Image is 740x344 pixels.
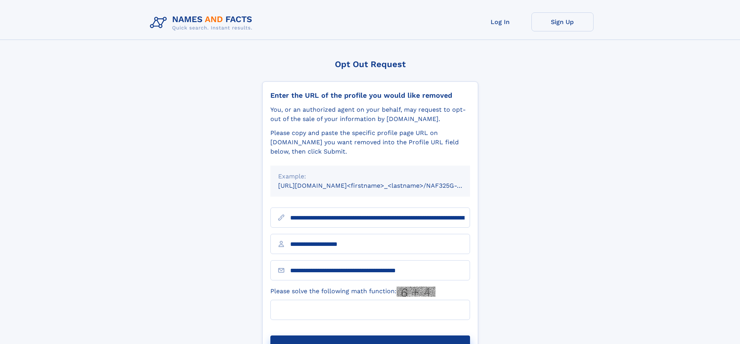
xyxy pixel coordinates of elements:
[147,12,259,33] img: Logo Names and Facts
[278,172,462,181] div: Example:
[469,12,531,31] a: Log In
[270,287,435,297] label: Please solve the following math function:
[270,91,470,100] div: Enter the URL of the profile you would like removed
[262,59,478,69] div: Opt Out Request
[270,105,470,124] div: You, or an authorized agent on your behalf, may request to opt-out of the sale of your informatio...
[531,12,594,31] a: Sign Up
[278,182,485,189] small: [URL][DOMAIN_NAME]<firstname>_<lastname>/NAF325G-xxxxxxxx
[270,128,470,156] div: Please copy and paste the specific profile page URL on [DOMAIN_NAME] you want removed into the Pr...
